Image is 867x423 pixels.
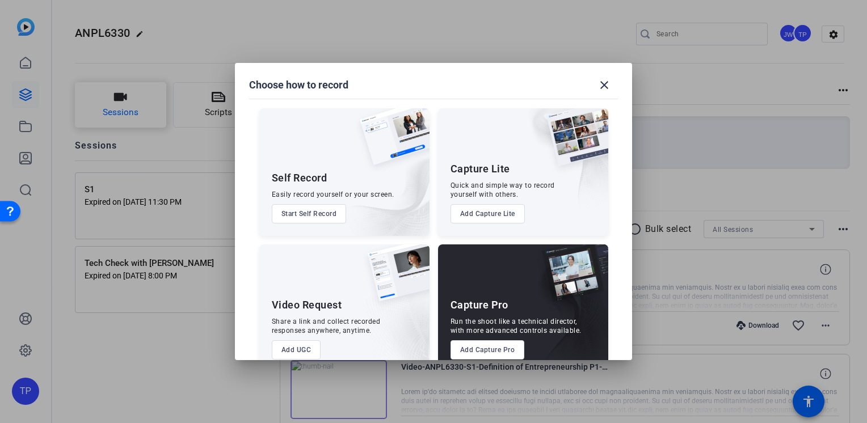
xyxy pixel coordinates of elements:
img: embarkstudio-self-record.png [331,133,430,236]
img: self-record.png [351,108,430,176]
mat-icon: close [597,78,611,92]
button: Add UGC [272,340,321,359]
img: embarkstudio-ugc-content.png [364,280,430,372]
div: Run the shoot like a technical director, with more advanced controls available. [451,317,582,335]
img: ugc-content.png [359,244,430,313]
img: capture-pro.png [533,244,608,314]
div: Easily record yourself or your screen. [272,190,394,199]
img: embarkstudio-capture-lite.png [507,108,608,222]
button: Start Self Record [272,204,347,223]
img: embarkstudio-capture-pro.png [524,259,608,372]
button: Add Capture Pro [451,340,525,359]
img: capture-lite.png [538,108,608,177]
h1: Choose how to record [249,78,348,92]
div: Share a link and collect recorded responses anywhere, anytime. [272,317,381,335]
button: Add Capture Lite [451,204,525,223]
div: Capture Lite [451,162,510,176]
div: Video Request [272,298,342,312]
div: Quick and simple way to record yourself with others. [451,181,555,199]
div: Self Record [272,171,327,185]
div: Capture Pro [451,298,508,312]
